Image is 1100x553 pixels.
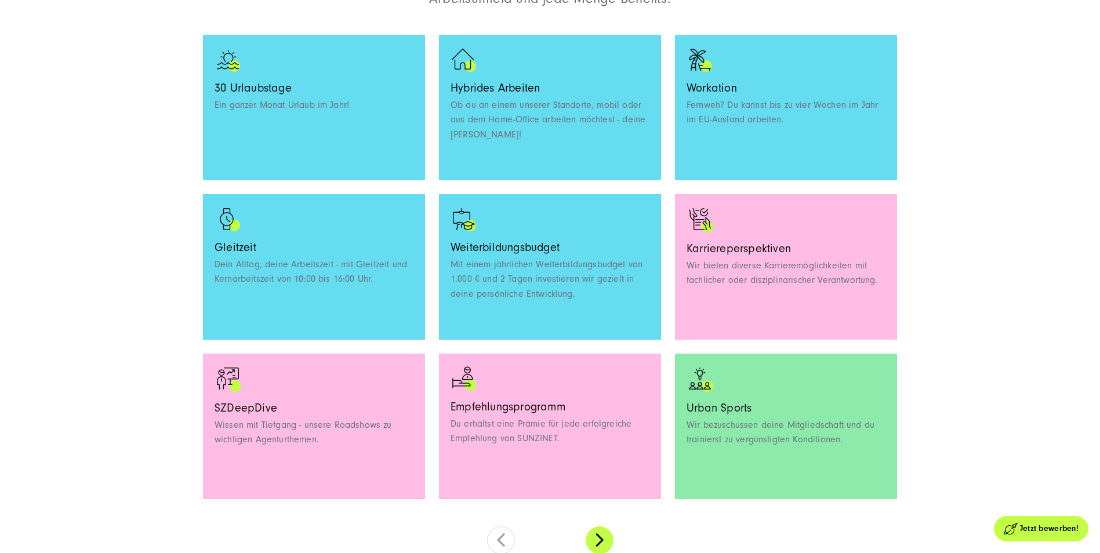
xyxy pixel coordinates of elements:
h3: 30 Urlaubstage [215,82,413,94]
img: hybrid-work [451,46,478,74]
img: Symbol welches drei Personen zeigt über denen eine Glühbirne abgebildet ist [687,365,716,394]
h3: Workation [687,82,885,94]
img: recommendation [451,365,478,393]
a: Jetzt bewerben! [994,516,1088,541]
p: Wir bezuschussen deine Mitgliedschaft und du trainierst zu vergünstigten Konditionen. [687,418,885,448]
h3: Empfehlungsprogramm [451,401,649,413]
p: Ein ganzer Monat Urlaub im Jahr! [215,98,413,113]
p: Ob du an einem unserer Standorte, mobil oder aus dem Home-Office arbeiten möchtest - deine [PERSO... [451,98,649,143]
h3: Gleitzeit [215,242,413,254]
p: Fernweh? Du kannst bis zu vier Wochen im Jahr im EU-Ausland arbeiten. [687,98,885,128]
h3: SZDeepDive [215,402,413,414]
p: Wir bieten diverse Karrieremöglichkeiten mit fachlicher oder disziplinarischer Verantwortung. [687,259,885,288]
h3: Hybrides Arbeiten [451,82,649,94]
img: competence [451,206,478,234]
p: Du erhältst eine Prämie für jede erfolgreiche Empfehlung von SUNZINET. [451,417,649,446]
p: Mit einem jährlichen Weiterbildungsbudget von 1.000 € und 2 Tagen investieren wir gezielt in dein... [451,257,649,302]
h3: Karriereperspektiven [687,243,885,255]
img: Symbol welches eine Person zeigt die vor einem Flipchart steht, welches einen positiven Graphen z... [215,365,244,394]
p: Wissen mit Tiefgang - unsere Roadshows zu wichtigen Agenturthemen. [215,418,413,448]
p: Dein Alltag, deine Arbeitszeit - mit Gleitzeit und Kernarbeitszeit von 10:00 bis 16:00 Uhr. [215,257,413,287]
img: time [215,206,242,234]
h3: Weiterbildungsbudget [451,242,649,254]
img: Zwei Hände die eine Checkliste halten als Zeichen für Zusammenarbeit - Digitalagentur SUNZINET [687,206,716,235]
img: workation [687,46,714,74]
img: holiday-1 [215,46,242,74]
h3: Urban Sports [687,402,885,414]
